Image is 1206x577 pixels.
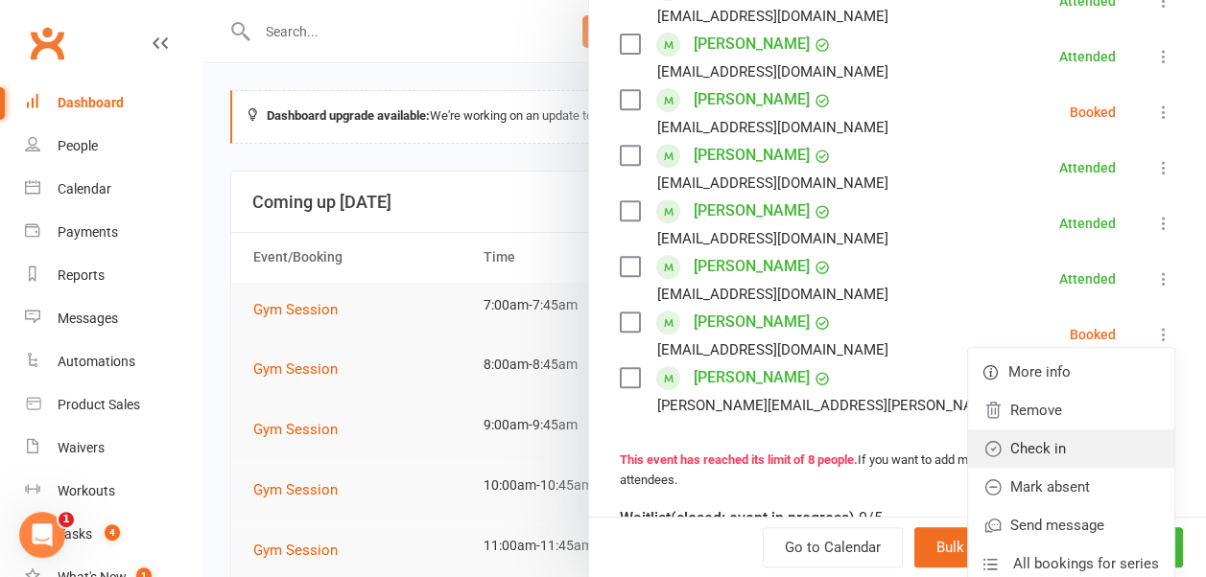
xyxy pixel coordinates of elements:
a: Tasks 4 [25,513,202,556]
a: [PERSON_NAME] [694,84,810,115]
a: Go to Calendar [763,527,903,567]
div: Booked [1070,328,1116,341]
div: Reports [58,267,105,283]
div: Waitlist [620,505,883,532]
div: [EMAIL_ADDRESS][DOMAIN_NAME] [657,226,888,251]
a: Send message [968,506,1174,544]
div: Waivers [58,440,105,455]
div: Attended [1059,272,1116,286]
a: Remove [968,391,1174,429]
div: Dashboard [58,95,124,110]
strong: This event has reached its limit of 8 people. [620,452,858,467]
div: Automations [58,354,135,369]
div: Tasks [58,526,92,542]
a: Clubworx [23,19,71,67]
a: People [25,125,202,168]
a: [PERSON_NAME] [694,251,810,282]
div: [EMAIL_ADDRESS][DOMAIN_NAME] [657,282,888,307]
div: Messages [58,311,118,326]
a: Mark absent [968,468,1174,506]
div: Booked [1070,105,1116,119]
a: Product Sales [25,383,202,427]
div: If you want to add more people, please remove 1 or more attendees. [620,450,1175,491]
a: Workouts [25,470,202,513]
span: 4 [105,524,120,541]
a: Calendar [25,168,202,211]
div: [EMAIL_ADDRESS][DOMAIN_NAME] [657,171,888,196]
div: 0/5 [859,505,883,532]
iframe: Intercom live chat [19,512,65,558]
a: Reports [25,254,202,297]
div: Attended [1059,217,1116,230]
a: Automations [25,340,202,383]
div: [EMAIL_ADDRESS][DOMAIN_NAME] [657,337,888,362]
div: [EMAIL_ADDRESS][DOMAIN_NAME] [657,59,888,84]
div: [PERSON_NAME][EMAIL_ADDRESS][PERSON_NAME][DOMAIN_NAME] [657,393,1109,418]
a: Dashboard [25,81,202,125]
div: Attended [1059,161,1116,174]
a: Waivers [25,427,202,470]
div: People [58,138,98,153]
span: 1 [59,512,74,527]
div: Attended [1059,50,1116,63]
a: Payments [25,211,202,254]
a: [PERSON_NAME] [694,307,810,337]
a: Messages [25,297,202,340]
a: More info [968,353,1174,391]
div: Product Sales [58,397,140,412]
div: Payments [58,224,118,240]
span: More info [1008,360,1071,383]
div: [EMAIL_ADDRESS][DOMAIN_NAME] [657,4,888,29]
span: (closed: event in progress) [671,509,855,527]
a: [PERSON_NAME] [694,362,810,393]
button: Bulk add attendees [914,527,1080,567]
a: Check in [968,429,1174,468]
div: Calendar [58,181,111,196]
a: [PERSON_NAME] [694,29,810,59]
div: Workouts [58,483,115,498]
a: [PERSON_NAME] [694,140,810,171]
a: [PERSON_NAME] [694,196,810,226]
div: [EMAIL_ADDRESS][DOMAIN_NAME] [657,115,888,140]
span: All bookings for series [1013,552,1159,575]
